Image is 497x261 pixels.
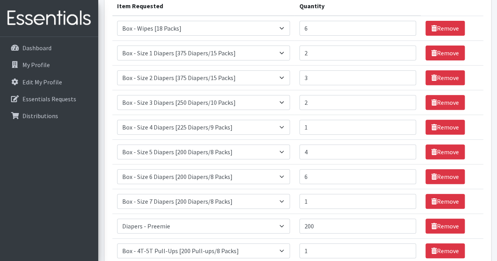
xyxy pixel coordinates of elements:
a: Edit My Profile [3,74,95,90]
a: Remove [425,219,465,234]
p: Distributions [22,112,58,120]
a: Remove [425,120,465,135]
a: Remove [425,70,465,85]
p: Edit My Profile [22,78,62,86]
a: Dashboard [3,40,95,56]
a: Remove [425,46,465,60]
a: Essentials Requests [3,91,95,107]
a: Remove [425,21,465,36]
a: My Profile [3,57,95,73]
img: HumanEssentials [3,5,95,31]
a: Remove [425,95,465,110]
p: My Profile [22,61,50,69]
a: Distributions [3,108,95,124]
a: Remove [425,243,465,258]
a: Remove [425,144,465,159]
p: Essentials Requests [22,95,76,103]
a: Remove [425,169,465,184]
p: Dashboard [22,44,51,52]
a: Remove [425,194,465,209]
